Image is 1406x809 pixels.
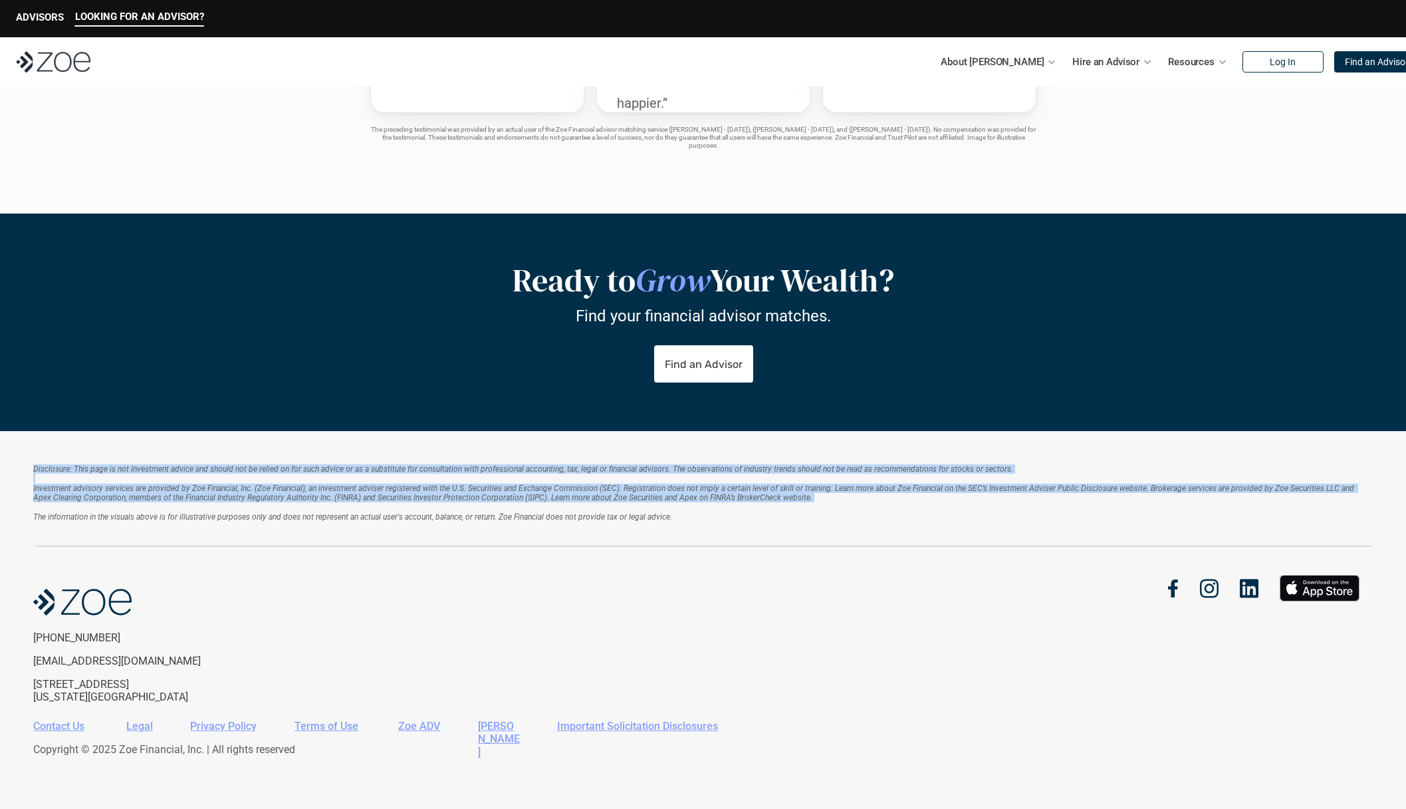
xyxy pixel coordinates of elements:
[75,11,204,23] p: LOOKING FOR AN ADVISOR?
[1072,52,1139,72] p: Hire an Advisor
[33,743,1363,756] p: Copyright © 2025 Zoe Financial, Inc. | All rights reserved
[398,720,440,732] a: Zoe ADV
[636,258,710,302] em: Grow
[190,720,257,732] a: Privacy Policy
[33,655,251,667] p: [EMAIL_ADDRESS][DOMAIN_NAME]
[33,678,251,703] p: [STREET_ADDRESS] [US_STATE][GEOGRAPHIC_DATA]
[126,720,153,732] a: Legal
[33,512,672,522] em: The information in the visuals above is for illustrative purposes only and does not represent an ...
[941,52,1044,72] p: About [PERSON_NAME]
[478,720,520,758] a: [PERSON_NAME]
[576,307,831,326] p: Find your financial advisor matches.
[1242,51,1324,73] a: Log In
[653,346,753,383] a: Find an Advisor
[33,464,1013,474] em: Disclosure: This page is not investment advice and should not be relied on for such advice or as ...
[371,126,1036,150] p: The preceding testimonial was provided by an actual user of the Zoe Financial advisor matching se...
[371,261,1036,300] h2: Ready to Your Wealth?
[557,720,718,732] a: Important Solicitation Disclosures
[33,631,251,644] p: [PHONE_NUMBER]
[294,720,358,732] a: Terms of Use
[1270,57,1296,68] p: Log In
[33,720,84,732] a: Contact Us
[1168,52,1215,72] p: Resources
[664,358,742,371] p: Find an Advisor
[33,484,1356,502] em: Investment advisory services are provided by Zoe Financial, Inc. (Zoe Financial), an investment a...
[16,11,64,23] p: ADVISORS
